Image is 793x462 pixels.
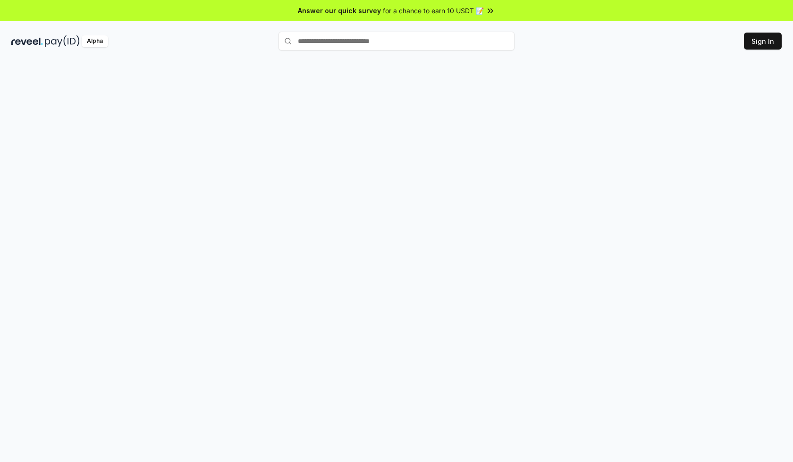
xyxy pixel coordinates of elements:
[744,33,782,50] button: Sign In
[383,6,484,16] span: for a chance to earn 10 USDT 📝
[11,35,43,47] img: reveel_dark
[298,6,381,16] span: Answer our quick survey
[45,35,80,47] img: pay_id
[82,35,108,47] div: Alpha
